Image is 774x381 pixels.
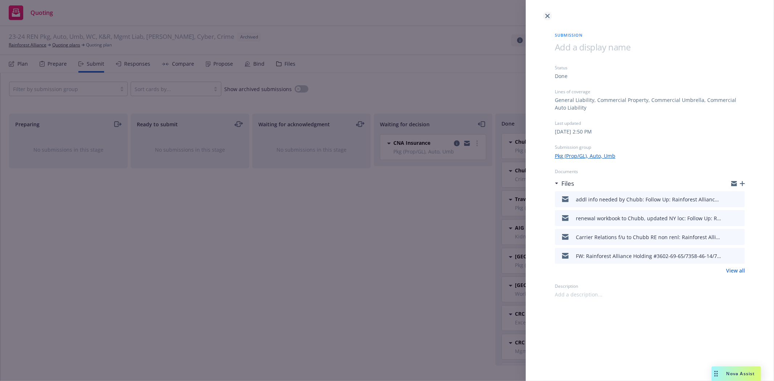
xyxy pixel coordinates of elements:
div: Last updated [555,120,745,126]
button: preview file [736,233,742,241]
div: Description [555,283,745,289]
div: Documents [555,168,745,175]
button: download file [724,251,730,260]
button: download file [724,214,730,222]
button: preview file [736,214,742,222]
a: close [543,12,552,20]
div: Done [555,72,568,80]
button: preview file [736,195,742,204]
div: addl info needed by Chubb: Follow Up: Rainforest Alliance Holding #3602-69-65/7358-46-14/7989-47-... [576,196,721,203]
div: [DATE] 2:50 PM [555,128,592,135]
button: Nova Assist [712,366,761,381]
a: View all [726,267,745,274]
div: Status [555,65,745,71]
h3: Files [561,179,574,188]
div: FW: Rainforest Alliance Holding #3602-69-65/7358-46-14/7989-47-03: [DATE] Renewal - Newfront's fo... [576,252,721,260]
button: download file [724,233,730,241]
button: preview file [736,251,742,260]
div: renewal workbook to Chubb, updated NY loc: Follow Up: Rainforest Alliance Holding #3602-69-65/735... [576,214,721,222]
div: Drag to move [712,366,721,381]
div: Carrier Relations f/u to Chubb RE non renl: Rainforest Alliance Holding #3602-69-65/7358-46-14/79... [576,233,721,241]
div: Submission group [555,144,745,150]
div: Files [555,179,574,188]
a: Pkg (Prop/GL), Auto, Umb [555,152,615,160]
span: Submission [555,32,745,38]
span: Nova Assist [726,370,755,377]
div: Lines of coverage [555,89,745,95]
button: download file [724,195,730,204]
div: General Liability, Commercial Property, Commercial Umbrella, Commercial Auto Liability [555,96,745,111]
